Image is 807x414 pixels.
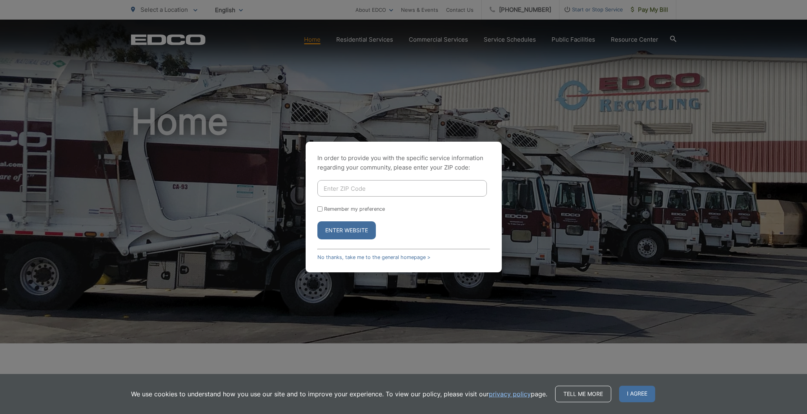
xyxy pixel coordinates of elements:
[317,254,430,260] a: No thanks, take me to the general homepage >
[555,386,611,402] a: Tell me more
[317,221,376,239] button: Enter Website
[131,389,547,399] p: We use cookies to understand how you use our site and to improve your experience. To view our pol...
[317,180,487,197] input: Enter ZIP Code
[489,389,531,399] a: privacy policy
[317,153,490,172] p: In order to provide you with the specific service information regarding your community, please en...
[619,386,655,402] span: I agree
[324,206,385,212] label: Remember my preference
